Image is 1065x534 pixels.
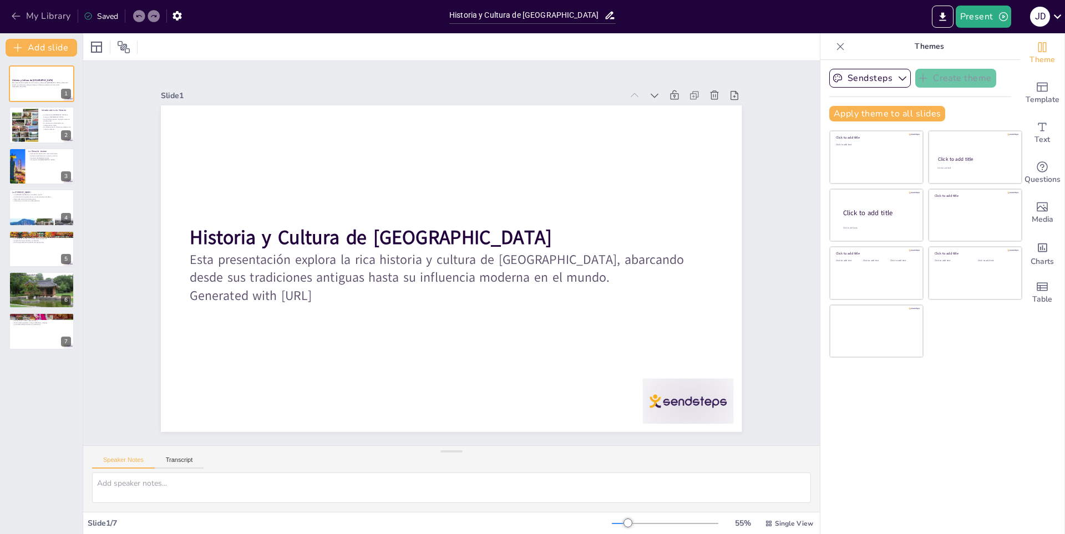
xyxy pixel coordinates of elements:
p: Las festividades fortalecen los lazos comunitarios. [12,283,71,285]
div: J D [1030,7,1050,27]
p: El kimchi es un plato representativo. [12,320,71,322]
div: Click to add text [935,260,970,262]
div: 3 [61,171,71,181]
p: La resistencia y adaptación son características clave. [42,122,71,126]
p: La Dinastía Joseon [28,150,71,153]
span: Template [1026,94,1059,106]
span: Charts [1031,256,1054,268]
p: La influencia de la historia se refleja en la cultura moderna. [42,126,71,130]
p: La "[PERSON_NAME]" ha crecido significativamente. [12,237,71,240]
div: Click to add text [836,144,915,146]
p: La [PERSON_NAME] fue un conflicto crucial. [12,194,71,196]
button: Present [956,6,1011,28]
button: My Library [8,7,75,25]
div: Add images, graphics, shapes or video [1020,193,1064,233]
p: Seollal celebra el [DATE] Lunar. [12,281,71,283]
p: [PERSON_NAME][GEOGRAPHIC_DATA] es un líder en cultura pop. [12,235,71,237]
div: Add a table [1020,273,1064,313]
div: 2 [61,130,71,140]
div: 5 [61,254,71,264]
div: Click to add body [843,226,913,229]
p: La gastronomía coreana es diversa y sabrosa. [12,318,71,320]
div: Click to add title [938,156,1012,162]
p: Tradiciones y Festividades [12,273,71,277]
div: Click to add text [937,167,1011,170]
div: Slide 1 / 7 [88,518,612,528]
p: Promoción del [DEMOGRAPHIC_DATA]. [28,159,71,161]
p: [DATE] es el [DATE]. [12,278,71,281]
div: Add text boxes [1020,113,1064,153]
div: Click to add title [836,251,915,256]
p: Gastronomía Coreana [12,315,71,318]
span: Media [1032,213,1053,226]
div: 4 [9,189,74,226]
p: Las tradiciones coreanas son ricas y variadas. [12,277,71,279]
div: 6 [61,295,71,305]
p: La Dinastía Joseon duró más de 500 años. [28,152,71,155]
p: Esta presentación explora la rica historia y cultura de [GEOGRAPHIC_DATA], abarcando desde sus tr... [220,98,665,434]
p: Influencia en la cultura contemporánea. [12,200,71,202]
div: Click to add title [935,251,1014,256]
p: La [PERSON_NAME] [12,191,71,194]
div: Click to add title [843,208,914,217]
strong: Historia y Cultura de [GEOGRAPHIC_DATA] [12,79,53,82]
p: La historia de [GEOGRAPHIC_DATA] es antigua y [GEOGRAPHIC_DATA]. [42,114,71,118]
div: 6 [9,272,74,308]
span: Text [1034,134,1050,146]
p: Otros platos populares incluyen bibimbap y bulgogi. [12,322,71,324]
span: Single View [775,519,813,528]
div: Get real-time input from your audience [1020,153,1064,193]
span: Position [117,40,130,54]
div: 55 % [729,518,756,528]
strong: Historia y Cultura de [GEOGRAPHIC_DATA] [242,76,550,310]
span: Questions [1025,174,1061,186]
p: Creación del alfabeto hangul. [28,157,71,159]
div: Click to add title [935,194,1014,198]
button: J D [1030,6,1050,28]
div: 1 [61,89,71,99]
input: Insert title [449,7,604,23]
div: Click to add text [890,260,915,262]
div: 4 [61,213,71,223]
p: Esta presentación explora la rica historia y cultura de [GEOGRAPHIC_DATA], abarcando desde sus tr... [12,82,71,86]
span: Table [1032,293,1052,306]
div: Layout [88,38,105,56]
p: Generated with [URL] [210,126,643,449]
p: Generated with [URL] [12,86,71,88]
button: Transcript [155,456,204,469]
div: Saved [84,11,118,22]
p: Cultura Moderna [12,232,71,236]
div: 7 [61,337,71,347]
div: Change the overall theme [1020,33,1064,73]
button: Add slide [6,39,77,57]
p: Las dinastías jugaron un papel crucial en el desarrollo. [42,118,71,121]
button: Apply theme to all slides [829,106,945,121]
div: 7 [9,313,74,349]
button: Speaker Notes [92,456,155,469]
div: 5 [9,231,74,267]
p: El cine surcoreano ha ganado reconocimiento. [12,241,71,243]
div: Click to add title [836,135,915,140]
p: Introducción a la Historia [42,109,71,112]
p: Grupos de K-pop dominan el mercado. [12,240,71,242]
button: Export to PowerPoint [932,6,954,28]
button: Create theme [915,69,996,88]
div: Add charts and graphs [1020,233,1064,273]
p: Avances significativos en cultura y ciencia. [28,155,71,157]
div: 3 [9,148,74,185]
div: 2 [9,106,74,143]
p: Desarrollo económico post-guerra. [12,198,71,200]
button: Sendsteps [829,69,911,88]
div: 1 [9,65,74,102]
div: Click to add text [836,260,861,262]
div: Click to add text [978,260,1013,262]
p: Themes [849,33,1009,60]
p: La comida refleja la cultura y tradiciones. [12,324,71,326]
div: Add ready made slides [1020,73,1064,113]
div: Click to add text [863,260,888,262]
span: Theme [1029,54,1055,66]
p: La división de la península tuvo consecuencias duraderas. [12,196,71,199]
